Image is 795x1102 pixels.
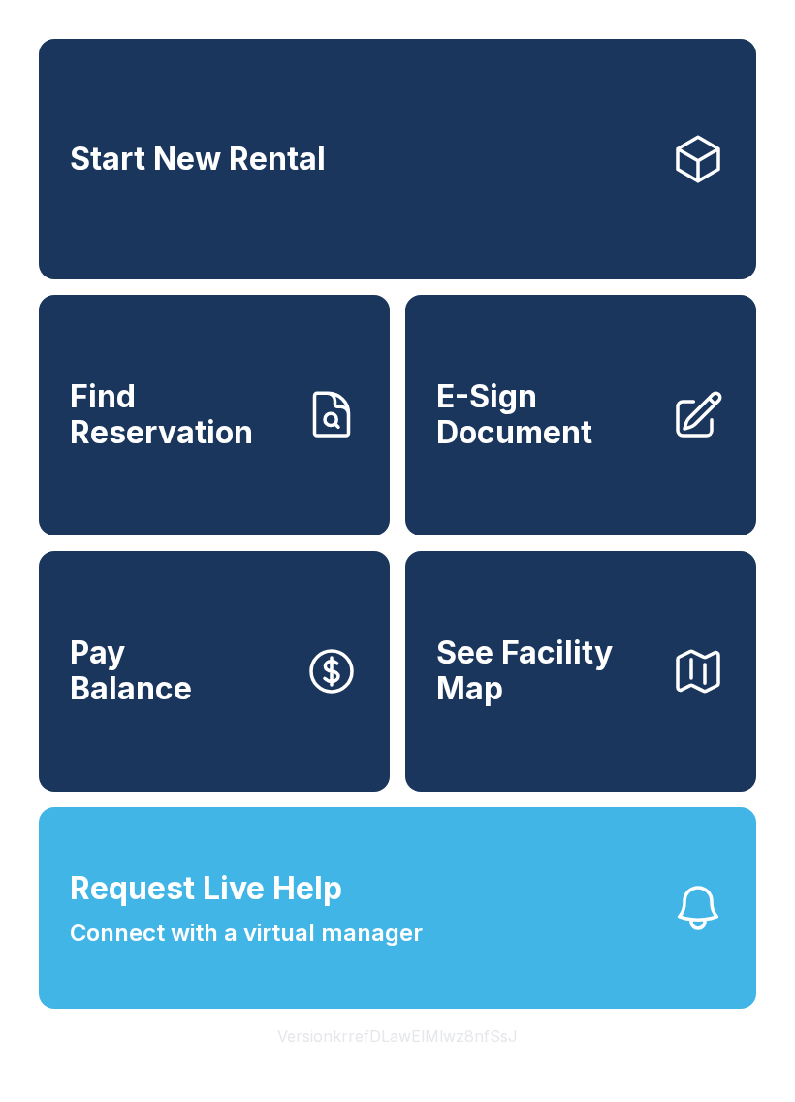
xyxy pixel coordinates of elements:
button: VersionkrrefDLawElMlwz8nfSsJ [262,1009,533,1063]
a: Start New Rental [39,39,756,279]
button: Request Live HelpConnect with a virtual manager [39,807,756,1009]
span: Request Live Help [70,865,342,912]
span: Start New Rental [70,142,326,178]
span: Pay Balance [70,635,192,706]
span: See Facility Map [436,635,655,706]
a: Find Reservation [39,295,390,535]
span: Find Reservation [70,379,289,450]
a: E-Sign Document [405,295,756,535]
button: PayBalance [39,551,390,792]
span: Connect with a virtual manager [70,916,423,951]
span: E-Sign Document [436,379,655,450]
button: See Facility Map [405,551,756,792]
